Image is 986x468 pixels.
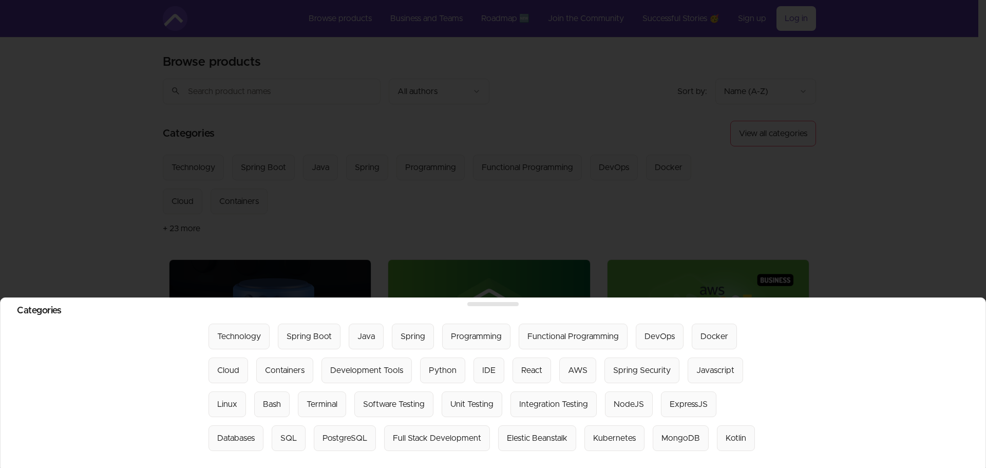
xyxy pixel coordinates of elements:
[614,398,644,410] div: NodeJS
[670,398,708,410] div: ExpressJS
[401,330,425,343] div: Spring
[613,364,671,377] div: Spring Security
[287,330,332,343] div: Spring Boot
[644,330,675,343] div: DevOps
[323,432,367,444] div: PostgreSQL
[429,364,457,377] div: Python
[330,364,403,377] div: Development Tools
[217,330,261,343] div: Technology
[519,398,588,410] div: Integration Testing
[265,364,305,377] div: Containers
[217,364,239,377] div: Cloud
[363,398,425,410] div: Software Testing
[393,432,481,444] div: Full Stack Development
[17,306,969,315] h2: Categories
[527,330,619,343] div: Functional Programming
[217,432,255,444] div: Databases
[482,364,496,377] div: IDE
[726,432,746,444] div: Kotlin
[217,398,237,410] div: Linux
[568,364,587,377] div: AWS
[593,432,636,444] div: Kubernetes
[307,398,337,410] div: Terminal
[450,398,494,410] div: Unit Testing
[280,432,297,444] div: SQL
[661,432,700,444] div: MongoDB
[357,330,375,343] div: Java
[451,330,502,343] div: Programming
[696,364,734,377] div: Javascript
[263,398,281,410] div: Bash
[507,432,567,444] div: Elestic Beanstalk
[521,364,542,377] div: React
[700,330,728,343] div: Docker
